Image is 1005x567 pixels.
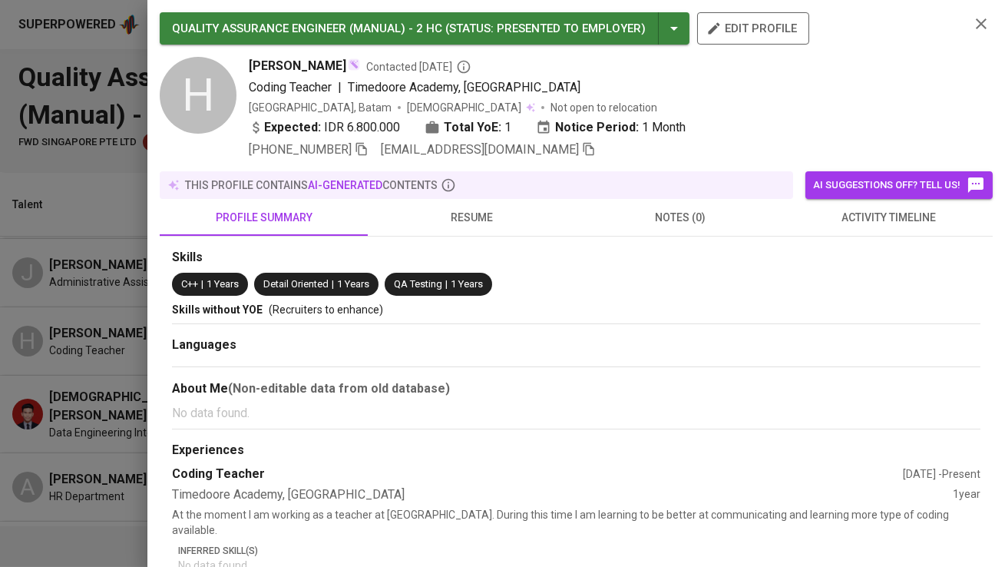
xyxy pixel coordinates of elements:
span: 1 [504,118,511,137]
span: Contacted [DATE] [366,59,471,75]
p: At the moment I am working as a teacher at [GEOGRAPHIC_DATA]. During this time I am learning to b... [172,507,980,538]
p: No data found. [172,404,980,423]
span: [PHONE_NUMBER] [249,142,352,157]
span: [EMAIL_ADDRESS][DOMAIN_NAME] [381,142,579,157]
b: Expected: [264,118,321,137]
button: QUALITY ASSURANCE ENGINEER (MANUAL) - 2 HC (STATUS: Presented to Employer) [160,12,689,45]
div: 1 Month [536,118,686,137]
span: ( STATUS : Presented to Employer ) [445,22,646,35]
div: [GEOGRAPHIC_DATA], Batam [249,100,392,115]
div: About Me [172,380,980,398]
span: | [332,277,334,292]
span: | [445,277,448,292]
button: AI suggestions off? Tell us! [805,171,993,199]
span: Skills without YOE [172,303,263,316]
div: Timedoore Academy, [GEOGRAPHIC_DATA] [172,486,953,504]
div: IDR 6.800.000 [249,118,400,137]
span: 1 Years [451,278,483,290]
div: [DATE] - Present [903,466,980,482]
span: edit profile [709,18,797,38]
p: Inferred Skill(s) [178,544,980,558]
span: Detail Oriented [263,278,329,290]
img: magic_wand.svg [348,58,360,71]
p: this profile contains contents [185,177,438,193]
span: | [201,277,203,292]
b: Total YoE: [444,118,501,137]
span: AI suggestions off? Tell us! [813,176,985,194]
span: | [338,78,342,97]
span: (Recruiters to enhance) [269,303,383,316]
span: Timedoore Academy, [GEOGRAPHIC_DATA] [348,80,580,94]
span: [PERSON_NAME] [249,57,346,75]
span: resume [377,208,567,227]
span: QUALITY ASSURANCE ENGINEER (MANUAL) - 2 HC [172,22,442,35]
span: profile summary [169,208,359,227]
span: QA Testing [394,278,442,290]
span: AI-generated [308,179,382,191]
div: H [160,57,236,134]
div: Experiences [172,442,980,459]
span: activity timeline [794,208,984,227]
div: 1 year [953,486,980,504]
svg: By Batam recruiter [456,59,471,75]
button: edit profile [697,12,809,45]
div: Languages [172,337,980,354]
a: edit profile [697,22,809,34]
span: C++ [181,278,198,290]
span: [DEMOGRAPHIC_DATA] [407,100,524,115]
p: Not open to relocation [550,100,657,115]
span: Coding Teacher [249,80,332,94]
div: Skills [172,249,980,267]
b: (Non-editable data from old database) [228,381,450,396]
span: 1 Years [207,278,239,290]
b: Notice Period: [555,118,639,137]
span: notes (0) [586,208,775,227]
span: 1 Years [337,278,369,290]
div: Coding Teacher [172,466,903,483]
